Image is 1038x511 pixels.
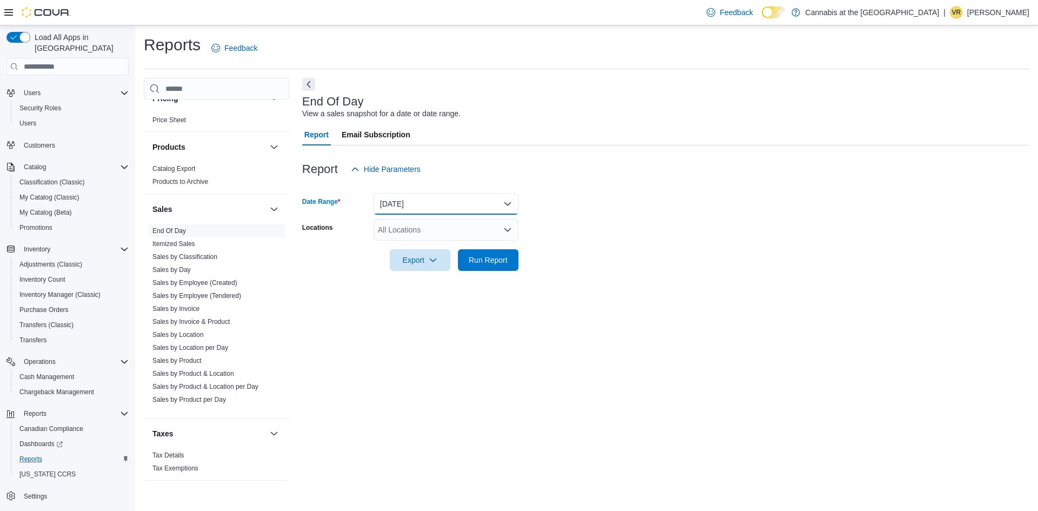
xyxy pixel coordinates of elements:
a: Security Roles [15,102,65,115]
span: Inventory [19,243,129,256]
span: Inventory Count [19,275,65,284]
span: Reports [24,409,46,418]
a: Tax Exemptions [152,464,198,472]
button: Reports [2,406,133,421]
span: Canadian Compliance [19,424,83,433]
h3: Sales [152,204,172,215]
span: Users [19,119,36,128]
div: View a sales snapshot for a date or date range. [302,108,461,120]
a: [US_STATE] CCRS [15,468,80,481]
button: My Catalog (Classic) [11,190,133,205]
button: My Catalog (Beta) [11,205,133,220]
a: Price Sheet [152,116,186,124]
button: Export [390,249,450,271]
span: Users [24,89,41,97]
div: Pricing [144,114,289,131]
span: [US_STATE] CCRS [19,470,76,479]
span: Sales by Day [152,266,191,274]
a: Classification (Classic) [15,176,89,189]
span: Email Subscription [342,124,410,145]
button: Run Report [458,249,518,271]
a: Canadian Compliance [15,422,88,435]
a: Inventory Manager (Classic) [15,288,105,301]
span: Canadian Compliance [15,422,129,435]
span: Sales by Employee (Created) [152,278,237,287]
a: Sales by Invoice [152,305,199,313]
a: Promotions [15,221,57,234]
span: End Of Day [152,227,186,235]
button: Users [2,85,133,101]
a: Feedback [207,37,262,59]
span: Settings [19,489,129,503]
h3: Products [152,142,185,152]
span: Inventory Manager (Classic) [15,288,129,301]
button: Security Roles [11,101,133,116]
span: Feedback [720,7,753,18]
span: Inventory Count [15,273,129,286]
h3: Taxes [152,428,174,439]
button: Transfers (Classic) [11,317,133,333]
span: Customers [24,141,55,150]
p: | [943,6,946,19]
input: Dark Mode [762,6,786,18]
span: Promotions [19,223,52,232]
a: Users [15,117,41,130]
span: Sales by Location [152,330,204,339]
a: Sales by Product & Location [152,370,234,377]
span: Transfers [15,334,129,347]
button: Taxes [152,428,265,439]
p: Cannabis at the [GEOGRAPHIC_DATA] [806,6,940,19]
button: Cash Management [11,369,133,384]
span: Transfers (Classic) [19,321,74,329]
button: Transfers [11,333,133,348]
span: My Catalog (Beta) [19,208,72,217]
a: My Catalog (Classic) [15,191,84,204]
a: Transfers (Classic) [15,318,78,331]
span: Reports [19,455,42,463]
h1: Reports [144,34,201,56]
a: Catalog Export [152,165,195,172]
a: Inventory Count [15,273,70,286]
span: Transfers (Classic) [15,318,129,331]
span: Catalog [19,161,129,174]
span: Inventory Manager (Classic) [19,290,101,299]
span: My Catalog (Beta) [15,206,129,219]
span: Chargeback Management [19,388,94,396]
span: Sales by Product per Day [152,395,226,404]
h3: End Of Day [302,95,364,108]
a: Dashboards [11,436,133,452]
a: Sales by Invoice & Product [152,318,230,326]
a: Sales by Product [152,357,202,364]
button: [US_STATE] CCRS [11,467,133,482]
button: Open list of options [503,225,512,234]
img: Cova [22,7,70,18]
span: Adjustments (Classic) [15,258,129,271]
button: Inventory Manager (Classic) [11,287,133,302]
button: Classification (Classic) [11,175,133,190]
a: Tax Details [152,452,184,459]
span: Export [396,249,444,271]
span: Adjustments (Classic) [19,260,82,269]
a: Sales by Employee (Created) [152,279,237,287]
span: Sales by Invoice [152,304,199,313]
button: Hide Parameters [347,158,425,180]
button: Reports [19,407,51,420]
span: Hide Parameters [364,164,421,175]
div: Products [144,162,289,194]
span: Classification (Classic) [15,176,129,189]
button: Users [11,116,133,131]
div: Taxes [144,449,289,480]
a: Sales by Classification [152,253,217,261]
a: Chargeback Management [15,386,98,399]
span: Inventory [24,245,50,254]
a: Sales by Day [152,266,191,274]
a: Settings [19,490,51,503]
span: Load All Apps in [GEOGRAPHIC_DATA] [30,32,129,54]
a: Sales by Employee (Tendered) [152,292,241,300]
a: End Of Day [152,227,186,235]
span: Products to Archive [152,177,208,186]
span: Sales by Invoice & Product [152,317,230,326]
span: Cash Management [19,373,74,381]
span: Promotions [15,221,129,234]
